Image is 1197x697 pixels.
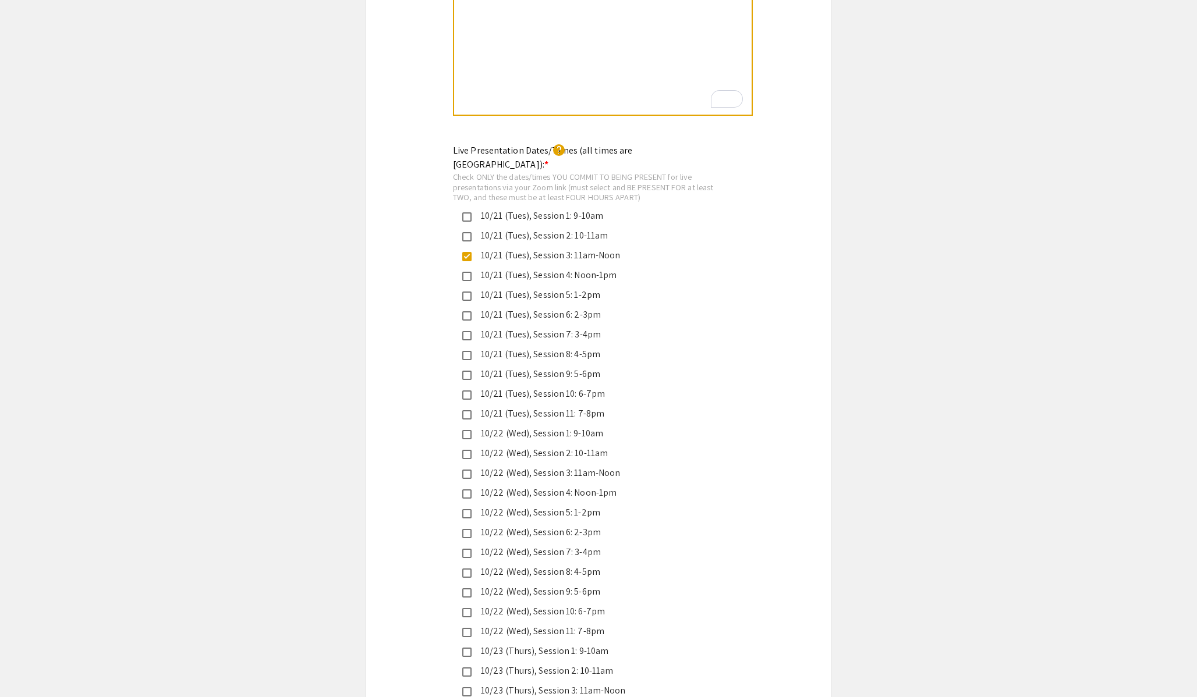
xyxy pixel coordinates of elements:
[472,248,716,262] div: 10/21 (Tues), Session 3: 11am-Noon
[472,506,716,520] div: 10/22 (Wed), Session 5: 1-2pm
[472,209,716,223] div: 10/21 (Tues), Session 1: 9-10am
[472,308,716,322] div: 10/21 (Tues), Session 6: 2-3pm
[472,664,716,678] div: 10/23 (Thurs), Session 2: 10-11am
[9,645,49,688] iframe: Chat
[472,407,716,421] div: 10/21 (Tues), Session 11: 7-8pm
[453,172,725,202] div: Check ONLY the dates/times YOU COMMIT TO BEING PRESENT for live presentations via your Zoom link ...
[472,486,716,500] div: 10/22 (Wed), Session 4: Noon-1pm
[472,446,716,460] div: 10/22 (Wed), Session 2: 10-11am
[472,367,716,381] div: 10/21 (Tues), Session 9: 5-6pm
[472,328,716,342] div: 10/21 (Tues), Session 7: 3-4pm
[472,624,716,638] div: 10/22 (Wed), Session 11: 7-8pm
[472,229,716,243] div: 10/21 (Tues), Session 2: 10-11am
[472,644,716,658] div: 10/23 (Thurs), Session 1: 9-10am
[472,585,716,599] div: 10/22 (Wed), Session 9: 5-6pm
[472,387,716,401] div: 10/21 (Tues), Session 10: 6-7pm
[472,347,716,361] div: 10/21 (Tues), Session 8: 4-5pm
[472,604,716,618] div: 10/22 (Wed), Session 10: 6-7pm
[472,426,716,440] div: 10/22 (Wed), Session 1: 9-10am
[472,466,716,480] div: 10/22 (Wed), Session 3: 11am-Noon
[472,525,716,539] div: 10/22 (Wed), Session 6: 2-3pm
[453,144,632,170] mat-label: Live Presentation Dates/Times (all times are [GEOGRAPHIC_DATA]):
[472,288,716,302] div: 10/21 (Tues), Session 5: 1-2pm
[472,268,716,282] div: 10/21 (Tues), Session 4: Noon-1pm
[472,545,716,559] div: 10/22 (Wed), Session 7: 3-4pm
[472,565,716,579] div: 10/22 (Wed), Session 8: 4-5pm
[552,143,566,157] mat-icon: help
